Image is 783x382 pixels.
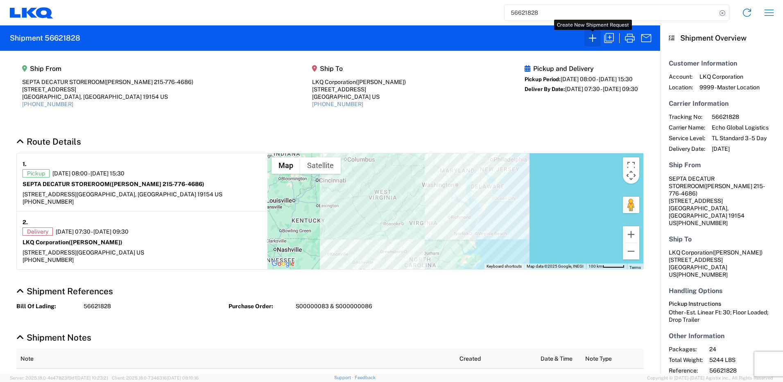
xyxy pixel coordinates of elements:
span: ([PERSON_NAME] 215-776-4686) [104,79,193,85]
strong: Purchase Order: [229,302,290,310]
span: 56621828 [709,367,779,374]
span: Account: [669,73,693,80]
span: [PHONE_NUMBER] [677,271,728,278]
th: Note Type [581,349,644,368]
span: LKQ Corporation [STREET_ADDRESS] [669,249,763,263]
h5: Carrier Information [669,100,774,107]
div: [PHONE_NUMBER] [23,198,262,205]
h5: Customer Information [669,59,774,67]
span: 56621828 [712,113,769,121]
span: Service Level: [669,134,705,142]
span: 24 [709,346,779,353]
button: Zoom in [623,226,639,243]
a: Terms [629,265,641,270]
button: Toggle fullscreen view [623,157,639,174]
button: Zoom out [623,243,639,259]
strong: 1. [23,159,27,169]
span: ([PERSON_NAME]) [69,239,122,246]
span: ([PERSON_NAME] 215-776-4686) [110,181,204,187]
th: Created [455,349,536,368]
div: [PHONE_NUMBER] [23,256,262,264]
span: Packages: [669,346,703,353]
span: Carrier Name: [669,124,705,131]
h5: Pickup and Delivery [525,65,638,73]
button: Keyboard shortcuts [487,264,522,269]
a: Hide Details [16,286,113,296]
div: [STREET_ADDRESS] [312,86,406,93]
span: Location: [669,84,693,91]
button: Show satellite imagery [300,157,341,174]
a: Support [334,375,355,380]
span: [DATE] 07:30 - [DATE] 09:30 [565,86,638,92]
h5: Ship To [669,235,774,243]
span: S00000083 & S000000086 [296,302,372,310]
span: Total Weight: [669,356,703,364]
span: Pickup [23,169,50,177]
address: [GEOGRAPHIC_DATA] US [669,249,774,278]
span: Deliver By Date: [525,86,565,92]
span: Delivery [23,227,53,236]
strong: Bill Of Lading: [16,302,78,310]
span: [PHONE_NUMBER] [677,220,728,226]
span: LKQ Corporation [699,73,760,80]
span: [DATE] [712,145,769,152]
div: [GEOGRAPHIC_DATA] US [312,93,406,100]
span: [STREET_ADDRESS] [669,198,723,204]
th: Date & Time [536,349,581,368]
div: Other - Est. Linear Ft: 30; Floor Loaded; Drop Trailer [669,309,774,323]
address: [GEOGRAPHIC_DATA], [GEOGRAPHIC_DATA] 19154 US [669,175,774,227]
th: Note [16,349,455,368]
span: [DATE] 08:00 - [DATE] 15:30 [561,76,633,82]
button: Map camera controls [623,167,639,184]
button: Map Scale: 100 km per 50 pixels [586,264,627,269]
span: Reference: [669,367,703,374]
a: [PHONE_NUMBER] [312,101,363,107]
span: Echo Global Logistics [712,124,769,131]
span: Client: 2025.18.0-7346316 [112,375,199,380]
strong: LKQ Corporation [23,239,122,246]
span: Pickup Period: [525,76,561,82]
span: Tracking No: [669,113,705,121]
img: Google [269,259,296,269]
span: Map data ©2025 Google, INEGI [527,264,584,268]
a: Hide Details [16,136,81,147]
span: [DATE] 08:10:16 [167,375,199,380]
span: Server: 2025.18.0-4e47823f9d1 [10,375,108,380]
span: 9999 - Master Location [699,84,760,91]
a: [PHONE_NUMBER] [22,101,73,107]
strong: SEPTA DECATUR STOREROOM [23,181,204,187]
h2: Shipment 56621828 [10,33,80,43]
span: 56621828 [84,302,111,310]
span: [GEOGRAPHIC_DATA] US [77,249,144,256]
span: 5244 LBS [709,356,779,364]
button: Show street map [272,157,300,174]
h5: Ship From [669,161,774,169]
span: SEPTA DECATUR STOREROOM [669,175,715,189]
a: Open this area in Google Maps (opens a new window) [269,259,296,269]
h5: Other Information [669,332,774,340]
header: Shipment Overview [660,25,783,51]
span: 100 km [588,264,602,268]
h5: Ship From [22,65,193,73]
span: TL Standard 3 - 5 Day [712,134,769,142]
span: [STREET_ADDRESS] [23,191,77,198]
span: ([PERSON_NAME] 215-776-4686) [669,183,765,197]
span: Delivery Date: [669,145,705,152]
input: Shipment, tracking or reference number [505,5,717,20]
span: [DATE] 10:23:21 [76,375,108,380]
a: Feedback [355,375,376,380]
div: [STREET_ADDRESS] [22,86,193,93]
div: SEPTA DECATUR STOREROOM [22,78,193,86]
div: LKQ Corporation [312,78,406,86]
span: ([PERSON_NAME]) [356,79,406,85]
a: Hide Details [16,332,91,343]
span: [STREET_ADDRESS] [23,249,77,256]
span: Copyright © [DATE]-[DATE] Agistix Inc., All Rights Reserved [647,374,773,382]
span: ([PERSON_NAME]) [713,249,763,256]
h5: Handling Options [669,287,774,295]
span: [GEOGRAPHIC_DATA], [GEOGRAPHIC_DATA] 19154 US [77,191,222,198]
span: [DATE] 07:30 - [DATE] 09:30 [56,228,129,235]
button: Drag Pegman onto the map to open Street View [623,197,639,213]
span: [DATE] 08:00 - [DATE] 15:30 [52,170,124,177]
div: [GEOGRAPHIC_DATA], [GEOGRAPHIC_DATA] 19154 US [22,93,193,100]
